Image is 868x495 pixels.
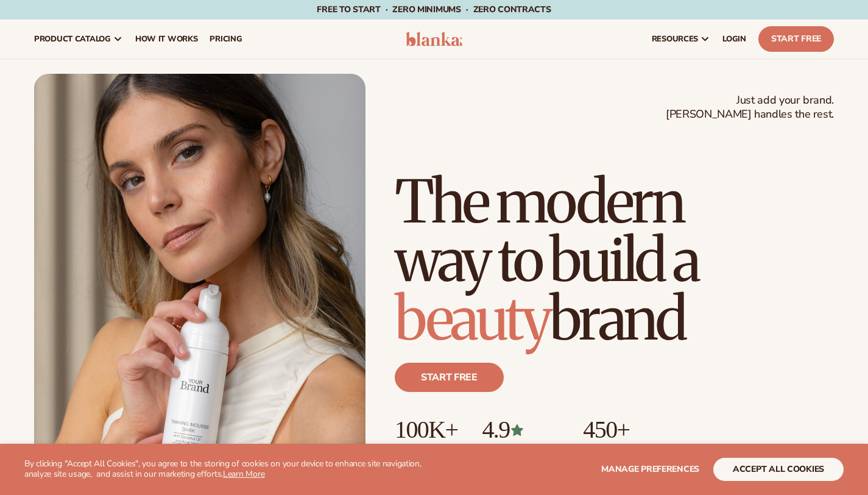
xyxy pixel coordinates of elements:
[482,416,559,443] p: 4.9
[34,34,111,44] span: product catalog
[395,282,549,355] span: beauty
[646,20,716,59] a: resources
[406,32,463,46] img: logo
[203,20,248,59] a: pricing
[223,468,264,480] a: Learn More
[34,74,365,492] img: Female holding tanning mousse.
[601,458,699,481] button: Manage preferences
[601,463,699,475] span: Manage preferences
[666,93,834,122] span: Just add your brand. [PERSON_NAME] handles the rest.
[395,363,504,392] a: Start free
[24,459,450,480] p: By clicking "Accept All Cookies", you agree to the storing of cookies on your device to enhance s...
[652,34,698,44] span: resources
[722,34,746,44] span: LOGIN
[210,34,242,44] span: pricing
[583,416,675,443] p: 450+
[317,4,551,15] span: Free to start · ZERO minimums · ZERO contracts
[395,173,834,348] h1: The modern way to build a brand
[716,20,752,59] a: LOGIN
[713,458,844,481] button: accept all cookies
[758,26,834,52] a: Start Free
[129,20,204,59] a: How It Works
[395,416,457,443] p: 100K+
[28,20,129,59] a: product catalog
[135,34,198,44] span: How It Works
